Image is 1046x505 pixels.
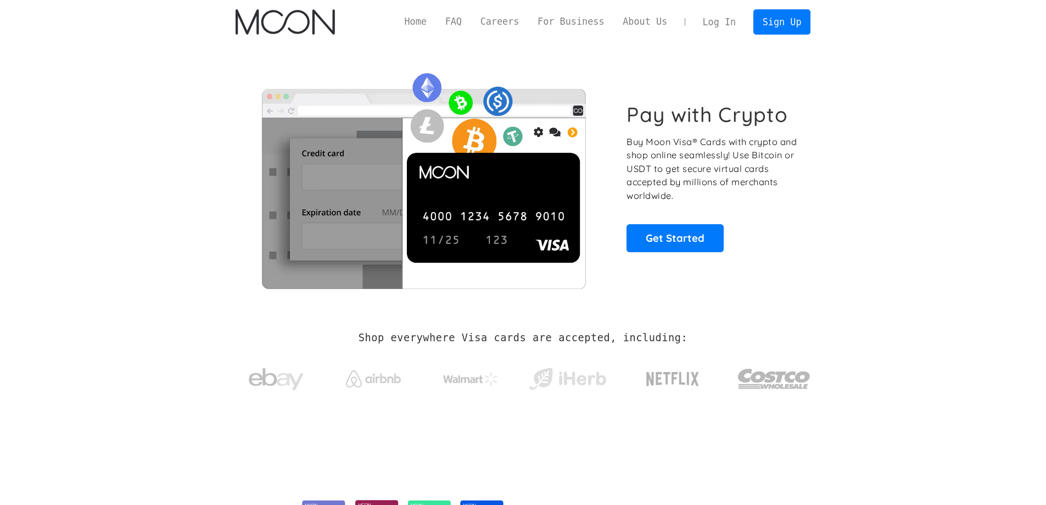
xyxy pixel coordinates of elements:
img: iHerb [527,365,608,393]
a: Netflix [624,354,722,398]
a: About Us [613,15,676,29]
p: Buy Moon Visa® Cards with crypto and shop online seamlessly! Use Bitcoin or USDT to get secure vi... [627,135,798,203]
img: Moon Logo [236,9,335,35]
img: Airbnb [346,370,401,387]
a: Log In [693,10,745,34]
a: Careers [471,15,528,29]
a: Get Started [627,224,724,252]
img: ebay [249,362,304,397]
h2: Shop everywhere Visa cards are accepted, including: [359,332,687,344]
img: Walmart [443,373,498,386]
a: For Business [528,15,613,29]
h1: Pay with Crypto [627,102,788,127]
a: Home [395,15,436,29]
a: FAQ [436,15,471,29]
a: Sign Up [753,9,810,34]
a: ebay [236,351,317,402]
a: iHerb [527,354,608,399]
a: Costco [737,347,811,405]
a: home [236,9,335,35]
img: Costco [737,358,811,399]
a: Airbnb [332,359,414,393]
img: Moon Cards let you spend your crypto anywhere Visa is accepted. [236,65,612,288]
img: Netflix [645,365,700,393]
a: Walmart [429,362,511,391]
